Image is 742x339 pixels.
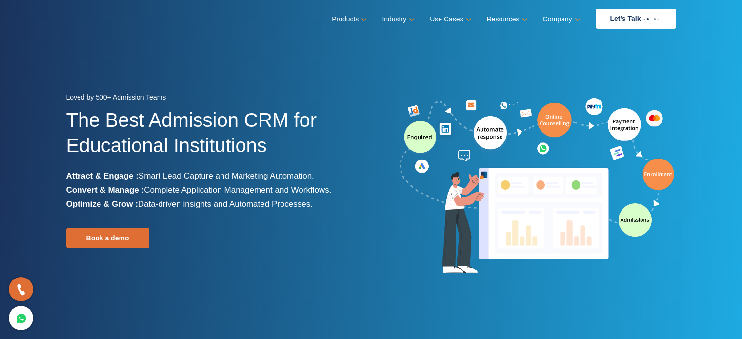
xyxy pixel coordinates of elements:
a: Book a demo [66,228,149,248]
div: Loved by 500+ Admission Teams [66,90,364,107]
span: Complete Application Management and Workflows. [144,185,331,195]
a: Use Cases [430,12,469,26]
a: Industry [382,12,413,26]
a: Let’s Talk [596,9,676,29]
span: Smart Lead Capture and Marketing Automation. [139,171,314,180]
img: admission-software-home-page-header [398,96,676,278]
a: Products [332,12,365,26]
b: Optimize & Grow : [66,199,138,209]
a: Company [543,12,579,26]
b: Attract & Engage : [66,171,139,180]
h1: The Best Admission CRM for Educational Institutions [66,107,364,169]
b: Convert & Manage : [66,185,144,195]
span: Data-driven insights and Automated Processes. [138,199,313,209]
a: Resources [487,12,526,26]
